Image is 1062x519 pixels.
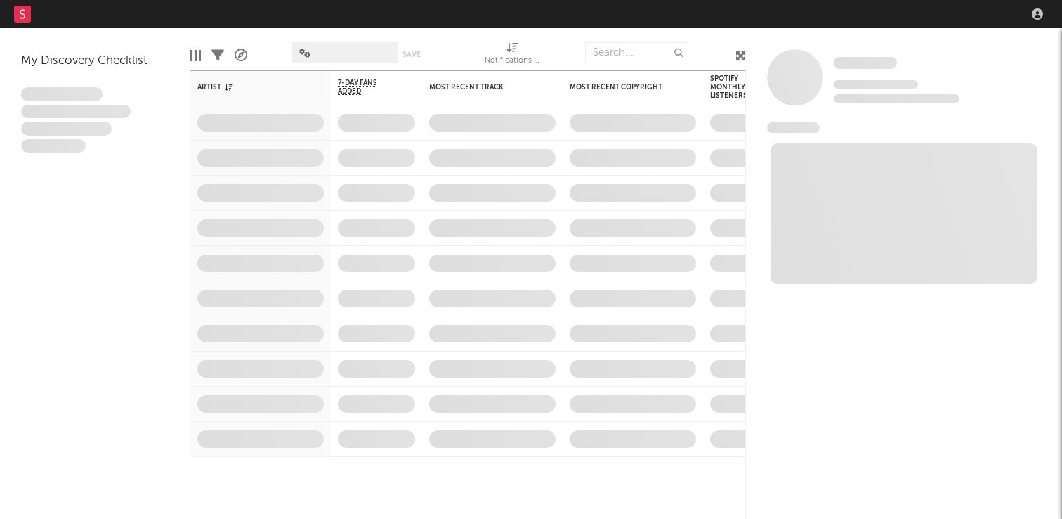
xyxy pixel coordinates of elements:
[402,51,421,58] button: Save
[834,80,918,89] span: Tracking Since: [DATE]
[429,83,535,91] div: Most Recent Track
[834,56,897,70] a: Some Artist
[485,53,541,70] div: Notifications (Artist)
[235,35,247,76] div: A&R Pipeline
[834,94,959,103] span: 0 fans last week
[21,122,112,136] span: Praesent ac interdum
[21,87,103,101] span: Lorem ipsum dolor
[767,122,820,133] span: News Feed
[190,35,201,76] div: Edit Columns
[710,75,759,100] div: Spotify Monthly Listeners
[570,83,675,91] div: Most Recent Copyright
[21,53,169,70] div: My Discovery Checklist
[338,79,394,96] span: 7-Day Fans Added
[211,35,224,76] div: Filters
[834,57,897,69] span: Some Artist
[21,105,131,119] span: Integer aliquet in purus et
[21,139,86,153] span: Aliquam viverra
[585,42,690,63] input: Search...
[197,83,303,91] div: Artist
[485,35,541,76] div: Notifications (Artist)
